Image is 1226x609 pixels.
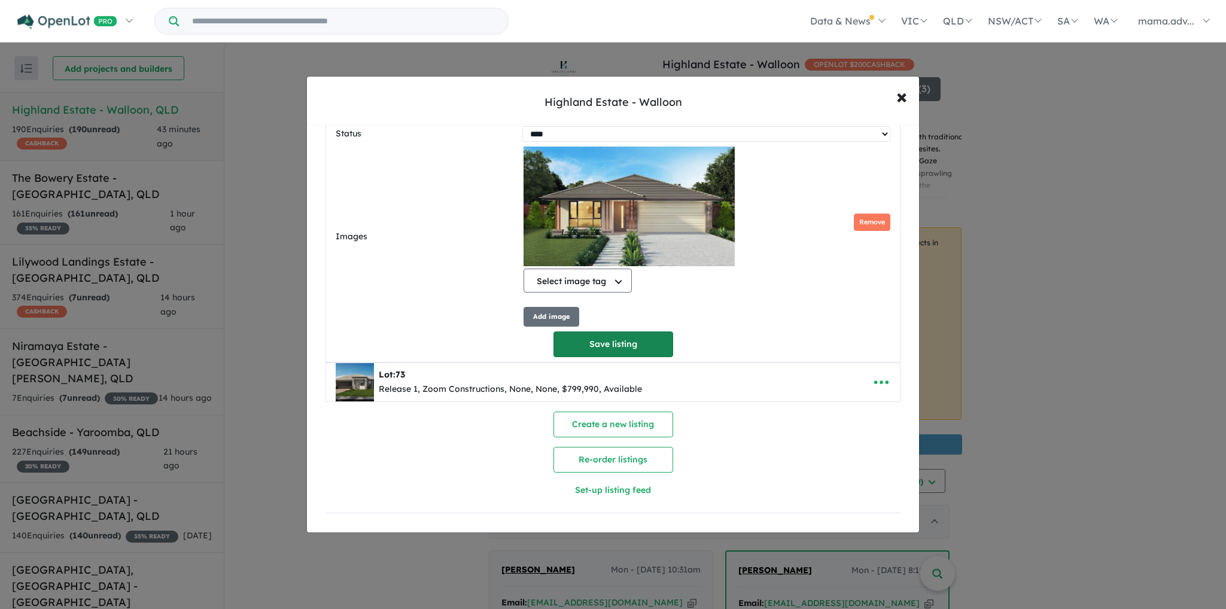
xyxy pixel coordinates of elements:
[854,214,890,231] button: Remove
[524,307,579,327] button: Add image
[379,382,642,397] div: Release 1, Zoom Constructions, None, None, $799,990, Available
[336,127,518,141] label: Status
[553,331,673,357] button: Save listing
[379,369,405,380] b: Lot:
[469,477,756,503] button: Set-up listing feed
[17,14,117,29] img: Openlot PRO Logo White
[1138,15,1194,27] span: mama.adv...
[396,369,405,380] span: 73
[336,230,519,244] label: Images
[181,8,506,34] input: Try estate name, suburb, builder or developer
[336,363,374,401] img: Highland%20Estate%20-%20Walloon%20-%20Lot%2073___1754868214.jpg
[553,447,673,473] button: Re-order listings
[553,412,673,437] button: Create a new listing
[524,147,734,266] img: Highland Estate - Walloon - Lot 76
[524,269,632,293] button: Select image tag
[896,83,907,109] span: ×
[544,95,682,110] div: Highland Estate - Walloon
